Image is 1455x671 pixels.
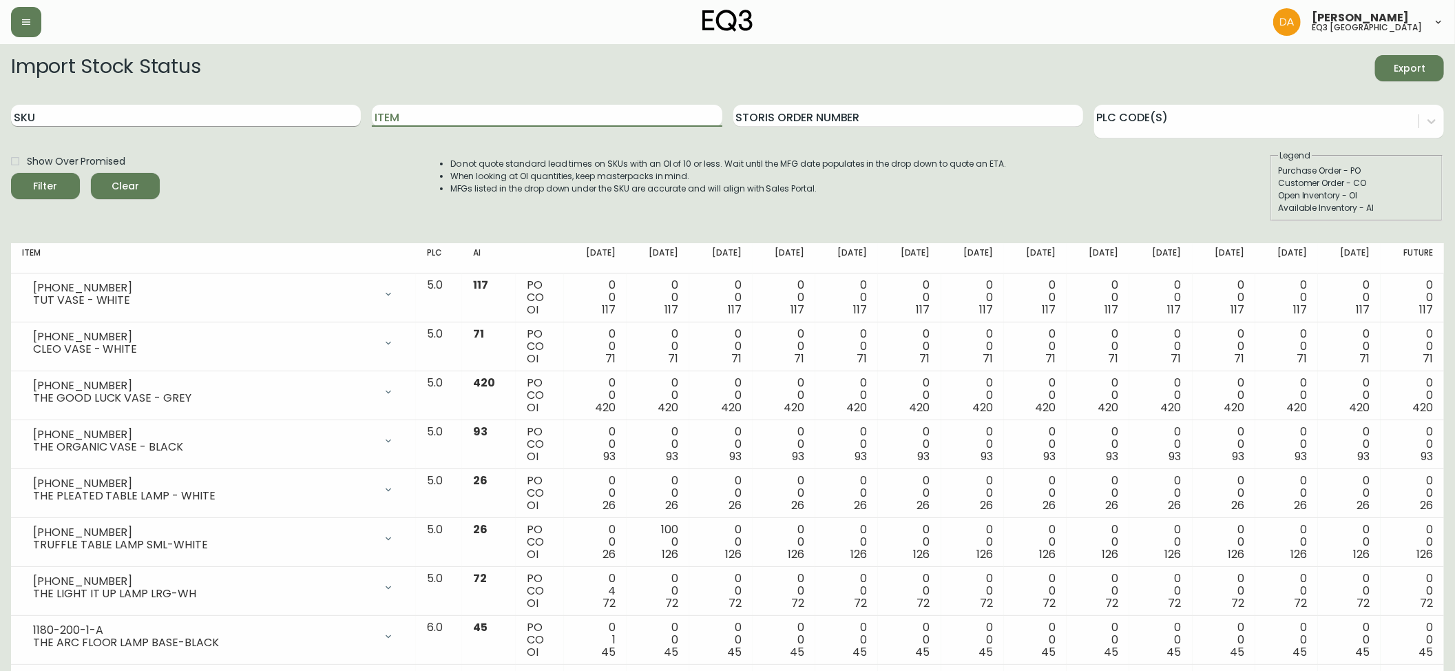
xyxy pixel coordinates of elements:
span: 117 [728,302,742,318]
span: 420 [658,400,679,415]
div: Available Inventory - AI [1278,202,1435,214]
div: 0 1 [575,621,616,659]
div: THE PLEATED TABLE LAMP - WHITE [33,490,375,502]
span: 72 [917,595,930,611]
div: 0 0 [826,377,867,414]
span: 72 [1420,595,1433,611]
span: 72 [665,595,678,611]
span: 117 [1231,302,1244,318]
div: 0 0 [826,279,867,316]
div: 0 0 [638,621,678,659]
span: 93 [666,448,678,464]
th: [DATE] [1255,243,1318,273]
th: [DATE] [753,243,815,273]
div: 0 0 [1140,572,1181,610]
span: 126 [662,546,679,562]
button: Filter [11,173,80,199]
div: 0 0 [638,426,678,463]
th: [DATE] [1193,243,1255,273]
div: [PHONE_NUMBER] [33,380,375,392]
span: 420 [1035,400,1056,415]
div: 0 0 [889,524,930,561]
th: [DATE] [564,243,627,273]
div: CLEO VASE - WHITE [33,343,375,355]
div: 0 0 [889,426,930,463]
span: 45 [473,619,488,635]
span: 72 [1294,595,1307,611]
span: 420 [1350,400,1370,415]
span: 420 [972,400,993,415]
th: [DATE] [1004,243,1067,273]
div: 0 0 [1392,475,1433,512]
span: 71 [1045,351,1056,367]
span: 72 [603,595,616,611]
span: 126 [788,546,804,562]
div: 0 0 [700,279,741,316]
th: [DATE] [941,243,1004,273]
span: 117 [1357,302,1370,318]
span: 117 [1105,302,1118,318]
span: 117 [979,302,993,318]
div: 0 0 [1204,572,1244,610]
div: PO CO [527,572,553,610]
div: 0 0 [826,621,867,659]
span: 93 [1043,448,1056,464]
span: OI [527,497,538,513]
span: 420 [1286,400,1307,415]
div: 0 0 [638,279,678,316]
span: 420 [910,400,930,415]
div: [PHONE_NUMBER]THE PLEATED TABLE LAMP - WHITE [22,475,405,505]
th: [DATE] [878,243,941,273]
div: Customer Order - CO [1278,177,1435,189]
span: 72 [854,595,867,611]
th: [DATE] [1129,243,1192,273]
h2: Import Stock Status [11,55,200,81]
div: 0 0 [1015,572,1056,610]
div: 0 0 [1329,524,1370,561]
div: 0 0 [764,328,804,365]
div: [PHONE_NUMBER]THE LIGHT IT UP LAMP LRG-WH [22,572,405,603]
div: 0 0 [1266,328,1307,365]
div: 0 0 [1329,377,1370,414]
div: [PHONE_NUMBER] [33,575,375,588]
div: 0 0 [1392,328,1433,365]
div: 0 0 [1140,524,1181,561]
h5: eq3 [GEOGRAPHIC_DATA] [1312,23,1422,32]
div: [PHONE_NUMBER] [33,429,375,441]
th: Future [1381,243,1444,273]
li: When looking at OI quantities, keep masterpacks in mind. [450,170,1007,183]
div: PO CO [527,524,553,561]
span: 126 [1416,546,1433,562]
div: Purchase Order - PO [1278,165,1435,177]
div: 0 0 [575,524,616,561]
span: 117 [1168,302,1182,318]
div: THE ORGANIC VASE - BLACK [33,441,375,453]
span: 26 [1420,497,1433,513]
legend: Legend [1278,149,1312,162]
span: 26 [603,546,616,562]
span: 126 [1354,546,1370,562]
span: 71 [731,351,742,367]
div: 0 0 [826,572,867,610]
div: 0 0 [1392,524,1433,561]
div: THE ARC FLOOR LAMP BASE-BLACK [33,637,375,649]
span: 71 [668,351,678,367]
div: 0 0 [1329,426,1370,463]
div: [PHONE_NUMBER]CLEO VASE - WHITE [22,328,405,358]
div: Open Inventory - OI [1278,189,1435,202]
div: 0 0 [1015,475,1056,512]
div: 0 0 [826,475,867,512]
div: 0 0 [638,328,678,365]
button: Clear [91,173,160,199]
td: 5.0 [416,469,462,518]
div: 0 0 [1140,328,1181,365]
div: 0 0 [1266,279,1307,316]
div: 0 0 [1078,572,1118,610]
div: THE GOOD LUCK VASE - GREY [33,392,375,404]
td: 6.0 [416,616,462,665]
td: 5.0 [416,420,462,469]
span: Show Over Promised [27,154,125,169]
div: 0 0 [1140,475,1181,512]
div: 1180-200-1-A [33,624,375,637]
div: 0 0 [1266,572,1307,610]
